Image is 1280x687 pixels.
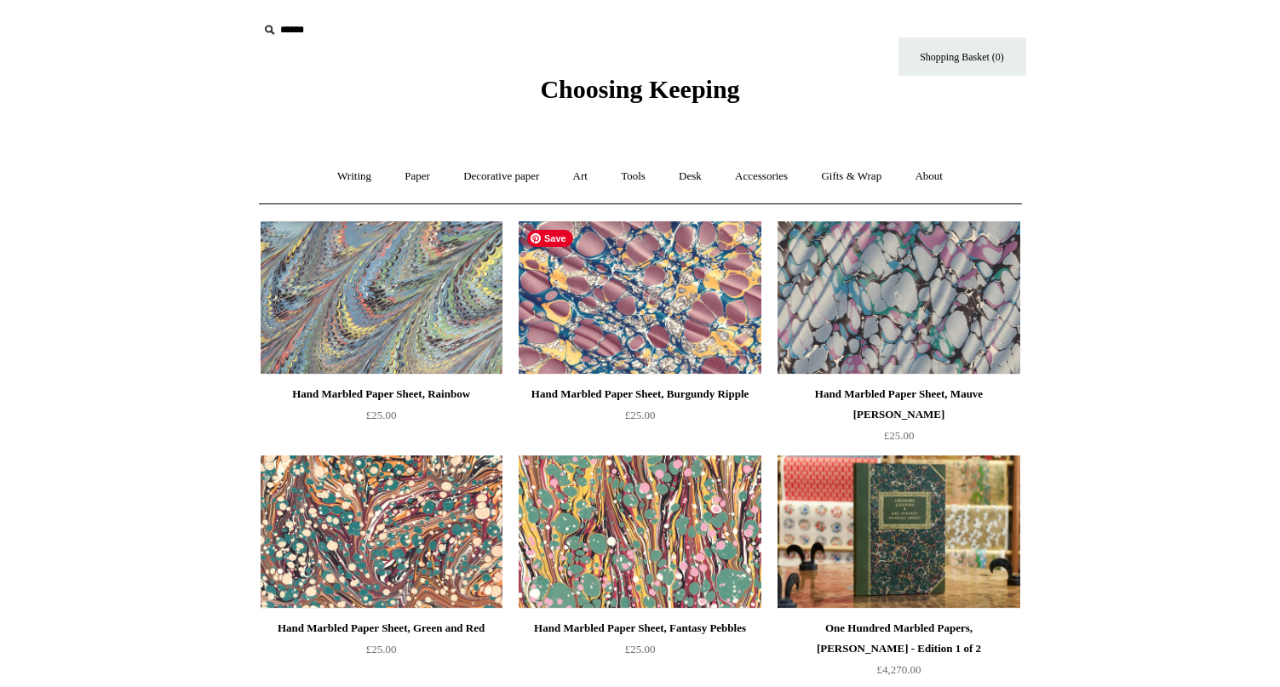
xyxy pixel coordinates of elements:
[322,154,387,199] a: Writing
[265,384,498,404] div: Hand Marbled Paper Sheet, Rainbow
[778,455,1019,609] img: One Hundred Marbled Papers, John Jeffery - Edition 1 of 2
[261,455,502,609] a: Hand Marbled Paper Sheet, Green and Red Hand Marbled Paper Sheet, Green and Red
[884,429,915,442] span: £25.00
[778,221,1019,375] img: Hand Marbled Paper Sheet, Mauve Jewel Ripple
[540,89,739,100] a: Choosing Keeping
[806,154,897,199] a: Gifts & Wrap
[261,384,502,454] a: Hand Marbled Paper Sheet, Rainbow £25.00
[527,230,573,247] span: Save
[778,221,1019,375] a: Hand Marbled Paper Sheet, Mauve Jewel Ripple Hand Marbled Paper Sheet, Mauve Jewel Ripple
[625,409,656,421] span: £25.00
[778,455,1019,609] a: One Hundred Marbled Papers, John Jeffery - Edition 1 of 2 One Hundred Marbled Papers, John Jeffer...
[261,221,502,375] a: Hand Marbled Paper Sheet, Rainbow Hand Marbled Paper Sheet, Rainbow
[778,384,1019,454] a: Hand Marbled Paper Sheet, Mauve [PERSON_NAME] £25.00
[366,409,397,421] span: £25.00
[877,663,921,676] span: £4,270.00
[523,384,756,404] div: Hand Marbled Paper Sheet, Burgundy Ripple
[898,37,1026,76] a: Shopping Basket (0)
[899,154,958,199] a: About
[663,154,717,199] a: Desk
[389,154,445,199] a: Paper
[558,154,603,199] a: Art
[519,221,761,375] img: Hand Marbled Paper Sheet, Burgundy Ripple
[519,384,761,454] a: Hand Marbled Paper Sheet, Burgundy Ripple £25.00
[448,154,554,199] a: Decorative paper
[261,221,502,375] img: Hand Marbled Paper Sheet, Rainbow
[782,384,1015,425] div: Hand Marbled Paper Sheet, Mauve [PERSON_NAME]
[265,618,498,638] div: Hand Marbled Paper Sheet, Green and Red
[261,455,502,609] img: Hand Marbled Paper Sheet, Green and Red
[523,618,756,638] div: Hand Marbled Paper Sheet, Fantasy Pebbles
[540,75,739,103] span: Choosing Keeping
[625,643,656,656] span: £25.00
[519,455,761,609] a: Hand Marbled Paper Sheet, Fantasy Pebbles Hand Marbled Paper Sheet, Fantasy Pebbles
[519,455,761,609] img: Hand Marbled Paper Sheet, Fantasy Pebbles
[606,154,661,199] a: Tools
[366,643,397,656] span: £25.00
[782,618,1015,659] div: One Hundred Marbled Papers, [PERSON_NAME] - Edition 1 of 2
[519,221,761,375] a: Hand Marbled Paper Sheet, Burgundy Ripple Hand Marbled Paper Sheet, Burgundy Ripple
[720,154,803,199] a: Accessories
